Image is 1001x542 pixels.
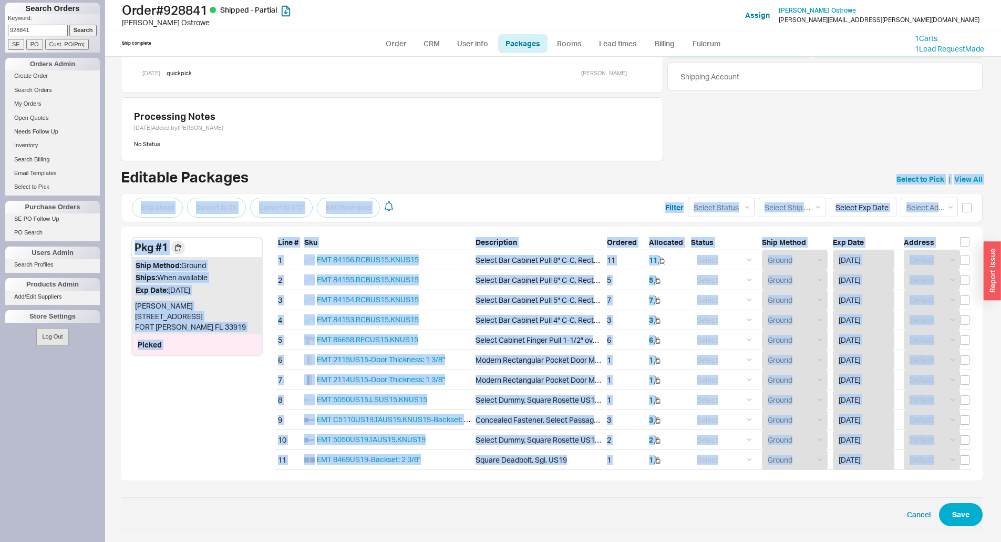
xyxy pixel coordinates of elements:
div: Processing Notes [134,110,650,122]
div: Store Settings [5,310,100,323]
div: Description [473,237,604,251]
a: EMT 84154.RCBUS15.KNUS15 [317,295,419,304]
button: 1 [649,455,653,465]
button: 6 [649,335,653,345]
div: Select Dummy, Square Rosette US15, L-Square Stem US15, Knurled Handle US15 [476,395,602,405]
div: Ordered [604,237,646,251]
div: Sku [302,237,473,251]
button: Ship Ahead [132,198,183,218]
a: 1Carts [915,34,937,43]
div: 1 [607,395,611,405]
span: [PERSON_NAME] Ostrowe [779,6,856,14]
img: 84153_KN_15_i8jrnj [304,315,315,325]
div: 3 [607,415,611,425]
input: Search [69,25,97,36]
a: Billing [646,34,683,53]
a: Add/Edit Suppliers [5,291,100,302]
a: Search Profiles [5,259,100,270]
input: Cust. PO/Proj [45,39,89,50]
span: Convert to STD [259,201,304,214]
a: EMT 5050US19.TAUS19.KNUS19 [317,435,426,444]
div: Exp Date [830,237,901,251]
button: 1 [649,355,653,365]
a: EMT 2114US15-Door Thickness: 1 3/8" [317,375,445,384]
a: EMT 84155.RCBUS15.KNUS15 [317,275,419,284]
div: 1 [607,455,611,465]
div: Concealed Fastener, Select Passage, Square Rosette US19, T-Bar Stem US19, Knurled Handle US19 [476,415,602,425]
button: Convert to DS [187,198,246,218]
button: 2 [649,435,653,445]
a: Rooms [550,34,589,53]
div: When available [136,272,259,283]
div: 4 [275,310,302,330]
span: Ship Method: [136,261,181,270]
a: Email Templates [5,168,100,179]
img: Door_Hardware_Passage_Modern_Brass_SL_T-Bar_Knurled_Lever_Square_Rosette_Flat_Black_C5110US19TAKN... [304,435,315,445]
a: Search Orders [5,85,100,96]
span: Needs Follow Up [14,128,58,135]
a: CRM [416,34,447,53]
span: EMT C5110US19.TAUS19.KNUS19-Backset: 2-3/8" [317,415,484,424]
div: 1 [275,250,302,270]
div: Pkg # 1 [135,240,168,255]
div: 5 [607,275,611,285]
a: Lead times [591,34,644,53]
div: Purchase Orders [5,201,100,213]
div: Allocated [646,237,688,251]
div: Products Admin [5,278,100,291]
a: Open Quotes [5,113,100,124]
button: Convert to STD [250,198,313,218]
div: [DATE] [142,66,160,80]
a: Inventory [5,140,100,151]
div: [PERSON_NAME] Ostrowe [122,17,503,28]
div: Select Cabinet Finger Pull 1-1/2" overall, Rectangular Stem US15, Knurled Bar US15 [476,335,602,345]
div: 5 [275,330,302,350]
div: 1 [607,375,611,385]
img: Door_Hardware_Passage_Modern_Brass_SL_T-Bar_Knurled_Lever_Square_Rosette_Flat_Black_C5110US19TAKN... [304,415,315,425]
a: EMT 5050US15.LSUS15.KNUS15 [317,395,427,404]
div: [DATE] [136,285,259,295]
button: 1 [649,395,653,405]
div: No Status [134,140,160,148]
div: Picked [138,340,256,350]
h1: Search Orders [5,3,100,14]
button: 3 [649,315,653,325]
img: 86658_KN_15_xng0he [304,335,315,345]
div: Select Bar Cabinet Pull 4" C-C, Rectangular Bar Stem US15, Knurled Bar US15 [476,315,602,325]
div: Users Admin [5,247,100,259]
a: Select to Pick [896,174,944,185]
a: Fulcrum [685,34,728,53]
div: Ship complete [122,40,151,46]
div: 11 [275,450,302,469]
div: 10 [275,430,302,449]
img: Door_Hardware_Passage_Modern_Brass_SL_L-Square_Knurled_Lever_Square_Rosette_Satin_Nickel_C5110US1... [304,395,315,405]
a: Create Order [5,70,100,81]
div: 1 [607,355,611,365]
a: PO Search [5,227,100,238]
div: 3 [275,290,302,310]
div: 9 [275,410,302,429]
div: 6 [607,335,611,345]
a: Select to Pick [5,181,100,192]
div: Square Deadbolt, Sgl, US19 [476,455,567,465]
a: EMT 84153.RCBUS15.KNUS15 [317,315,419,324]
div: 3 [607,315,611,325]
div: Modern Rectangular Pocket Door Mortise Lock [476,375,602,385]
div: quickpick [167,66,563,80]
button: 1 [649,375,653,385]
span: | [948,174,950,185]
div: Select Bar Cabinet Pull 5" C-C, Rectangular Bar Stem US15, Knurled Bar US15 [476,295,602,305]
a: EMT 8469US19-Backset: 2 3/8" [317,455,421,464]
input: PO [26,39,43,50]
button: 7 [649,295,653,305]
button: Edit Warehouse [317,198,380,218]
div: Address [901,237,972,251]
div: Orders Admin [5,58,100,70]
a: Search Billing [5,154,100,165]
